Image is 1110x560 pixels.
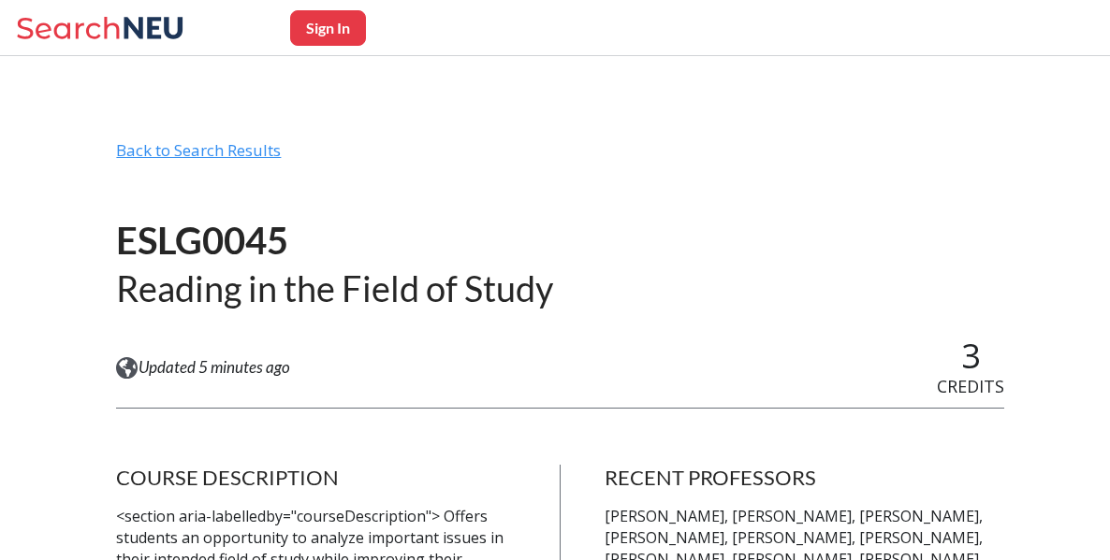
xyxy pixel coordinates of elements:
span: Back to Search Results [116,139,281,161]
span: Sign In [306,19,350,36]
span: RECENT PROFESSORS [605,465,816,490]
span: 3 [961,333,981,379]
button: Sign In [290,10,366,46]
span: CREDITS [937,375,1004,397]
span: Updated 5 minutes ago [139,357,290,377]
span: Reading in the Field of Study [116,266,553,309]
span: ESLG0045 [116,218,288,263]
span: COURSE DESCRIPTION [116,465,339,490]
